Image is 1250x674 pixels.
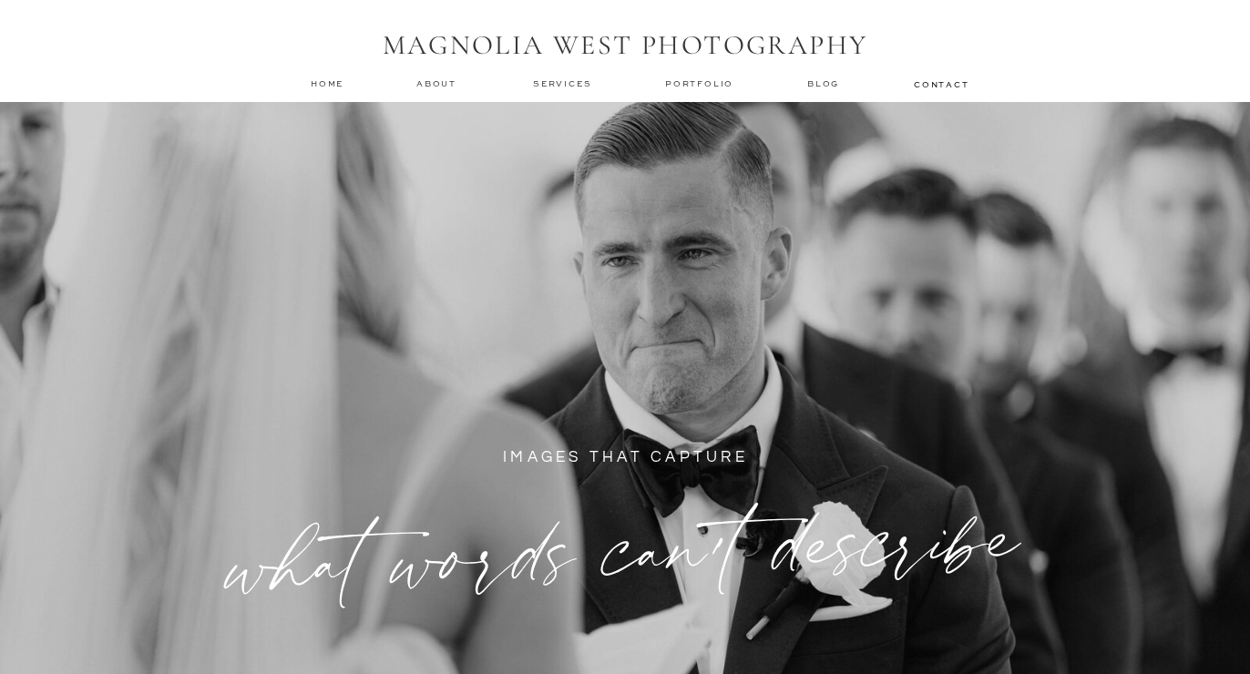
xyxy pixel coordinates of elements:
[361,444,890,485] p: IMAGES THAT CAPTURE
[914,78,967,89] a: contact
[665,77,737,90] a: Portfolio
[416,77,462,90] a: about
[311,77,345,89] a: home
[206,485,1045,607] h1: what words can't describe
[807,77,844,90] a: Blog
[533,77,594,89] a: services
[370,29,880,64] h1: MAGNOLIA WEST PHOTOGRAPHY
